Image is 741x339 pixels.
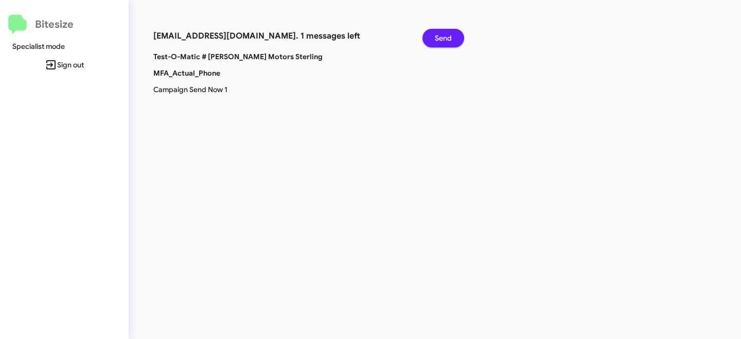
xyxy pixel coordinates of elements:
[153,68,220,78] b: MFA_Actual_Phone
[8,15,74,34] a: Bitesize
[8,56,120,74] span: Sign out
[153,52,323,61] b: Test-O-Matic # [PERSON_NAME] Motors Sterling
[153,29,407,43] h3: [EMAIL_ADDRESS][DOMAIN_NAME]. 1 messages left
[435,29,452,47] span: Send
[146,84,361,95] p: Campaign Send Now 1
[422,29,464,47] button: Send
